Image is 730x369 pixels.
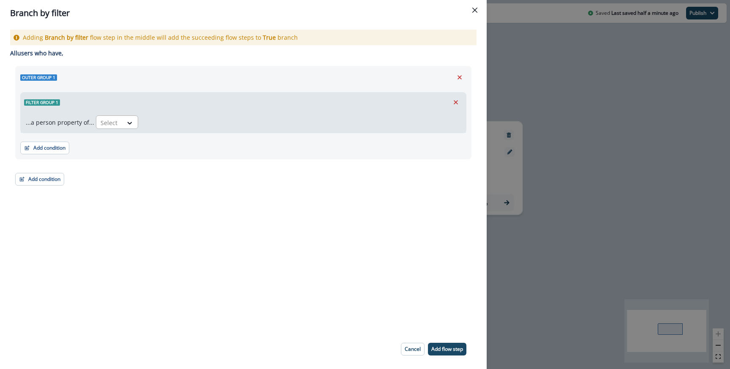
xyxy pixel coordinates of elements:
button: Cancel [401,343,425,355]
span: Branch by filter [45,33,88,41]
span: True [263,33,276,41]
button: Add flow step [428,343,466,355]
p: Cancel [405,346,421,352]
p: Add flow step [431,346,463,352]
button: Close [468,3,482,17]
p: ...a person property of... [26,118,94,127]
span: Outer group 1 [20,74,57,81]
div: Branch by filter [10,7,477,19]
p: All user s who have, [10,49,471,57]
button: Add condition [15,173,64,186]
button: Add condition [20,142,69,154]
p: Adding flow step in the middle will add the succeeding flow steps to branch [23,33,298,42]
span: Filter group 1 [24,99,60,106]
button: Remove [449,96,463,109]
button: Remove [453,71,466,84]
